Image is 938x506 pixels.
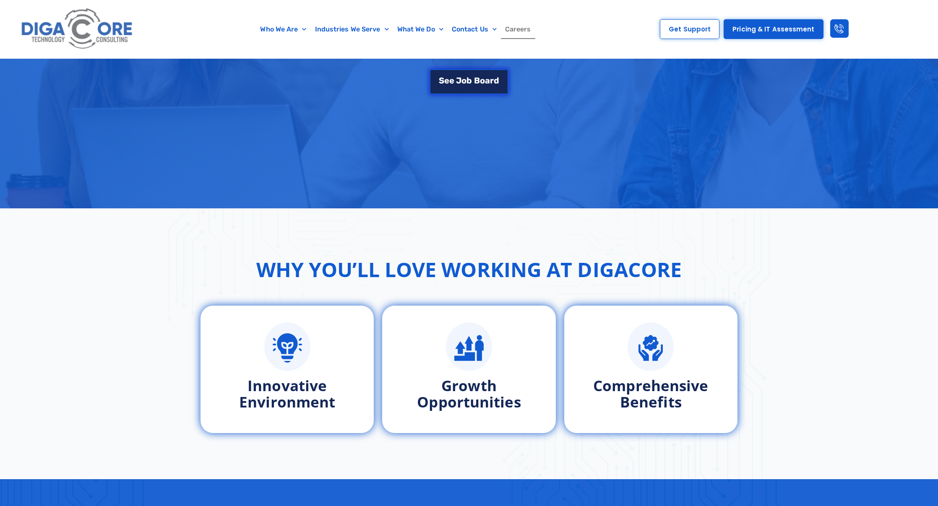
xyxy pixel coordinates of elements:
a: Growth Opportunities [446,322,492,371]
a: What We Do [393,20,448,39]
span: o [461,76,466,84]
a: Get Support [660,19,719,39]
span: o [480,76,485,84]
a: Industries We Serve [311,20,393,39]
a: See Job Board [430,69,508,94]
span: Get Support [669,26,711,32]
span: a [485,76,490,84]
nav: Menu [182,20,609,39]
span: S [439,76,444,84]
a: Contact Us [448,20,501,39]
a: Pricing & IT Assessment [724,19,823,39]
span: Comprehensive Benefits [593,376,708,412]
a: Innovative Environment [239,376,335,412]
span: e [444,76,449,84]
span: r [490,76,494,84]
span: d [494,76,499,84]
span: Pricing & IT Assessment [732,26,814,32]
span: b [466,76,472,84]
a: Careers [501,20,535,39]
span: B [474,76,480,84]
a: Innovative Environment [264,322,310,371]
span: e [449,76,454,84]
a: Who We Are [256,20,310,39]
span: J [456,76,461,84]
h2: Why You’ll Love Working at Digacore [256,254,682,285]
a: Growth Opportunities [417,376,521,412]
img: Digacore logo 1 [18,4,137,54]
